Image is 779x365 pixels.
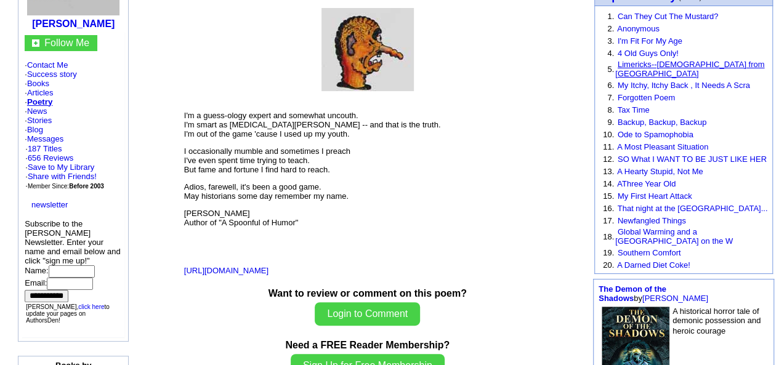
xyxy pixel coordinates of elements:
[615,60,764,78] a: Limericks--[DEMOGRAPHIC_DATA] from [GEOGRAPHIC_DATA]
[618,248,681,257] a: Southern Comfort
[642,294,708,303] a: [PERSON_NAME]
[32,39,39,47] img: gc.jpg
[618,12,719,21] a: Can They Cut The Mustard?
[78,303,104,310] a: click here
[618,36,682,46] a: I'm Fit For My Age
[28,172,97,181] a: Share with Friends!
[27,88,54,97] a: Articles
[184,111,551,138] p: I'm a guess-ology expert and somewhat uncouth. I'm smart as [MEDICAL_DATA][PERSON_NAME] -- and th...
[607,105,614,114] font: 8.
[25,134,63,143] font: ·
[268,288,467,299] b: Want to review or comment on this poem?
[603,204,614,213] font: 16.
[618,130,693,139] a: Ode to Spamophobia
[184,209,551,227] p: [PERSON_NAME] Author of "A Spoonful of Humor"
[27,116,52,125] a: Stories
[25,60,122,209] font: · · · · · · · ·
[27,106,47,116] a: News
[617,142,708,151] a: A Most Pleasant Situation
[28,144,62,153] a: 187 Titles
[315,308,420,319] a: Login to Comment
[617,260,690,270] a: A Darned Diet Coke!
[603,248,614,257] font: 19.
[315,302,420,326] button: Login to Comment
[184,182,551,201] p: Adios, farewell, it's been a good game. May historians some day remember my name.
[617,24,660,33] a: Anonymous
[25,144,104,190] font: · ·
[607,81,614,90] font: 6.
[618,118,707,127] a: Backup, Backup, Backup
[618,93,675,102] a: Forgotten Poem
[27,79,49,88] a: Books
[25,219,120,300] font: Subscribe to the [PERSON_NAME] Newsletter. Enter your name and email below and click "sign me up!...
[607,93,614,102] font: 7.
[28,162,94,172] a: Save to My Library
[617,179,676,188] a: AThree Year Old
[603,167,614,176] font: 13.
[615,227,733,246] a: Global Warming and a [GEOGRAPHIC_DATA] on the W
[607,65,614,74] font: 5.
[321,8,414,91] img: 227597.jpg
[607,36,614,46] font: 3.
[184,146,551,174] p: I occasionally mumble and sometimes I preach I've even spent time trying to teach. But fame and f...
[607,12,614,21] font: 1.
[603,216,614,225] font: 17.
[27,70,77,79] a: Success story
[603,191,614,201] font: 15.
[603,232,614,241] font: 18.
[603,142,614,151] font: 11.
[27,97,52,106] a: Poetry
[69,183,104,190] b: Before 2003
[617,167,703,176] a: A Hearty Stupid, Not Me
[285,340,450,350] b: Need a FREE Reader Membership?
[618,216,686,225] a: Newfangled Things
[603,154,614,164] font: 12.
[617,204,767,213] a: That night at the [GEOGRAPHIC_DATA]...
[27,125,43,134] a: Blog
[599,284,666,303] a: The Demon of the Shadows
[28,153,73,162] a: 656 Reviews
[607,118,614,127] font: 9.
[617,105,649,114] a: Tax Time
[599,284,708,303] font: by
[603,130,614,139] font: 10.
[44,38,89,48] a: Follow Me
[603,179,614,188] font: 14.
[27,134,63,143] a: Messages
[603,260,614,270] font: 20.
[618,81,750,90] a: My Itchy, Itchy Back , It Needs A Scra
[28,183,104,190] font: Member Since:
[25,162,97,190] font: · · ·
[607,24,614,33] font: 2.
[618,191,692,201] a: My First Heart Attack
[672,307,761,335] font: A historical horror tale of demonic possession and heroic courage
[618,49,679,58] a: 4 Old Guys Only!
[184,266,268,275] a: [URL][DOMAIN_NAME]
[618,154,767,164] a: SO What I WANT TO BE JUST LIKE HER
[31,200,68,209] a: newsletter
[607,49,614,58] font: 4.
[27,60,68,70] a: Contact Me
[26,303,110,324] font: [PERSON_NAME], to update your pages on AuthorsDen!
[32,18,115,29] a: [PERSON_NAME]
